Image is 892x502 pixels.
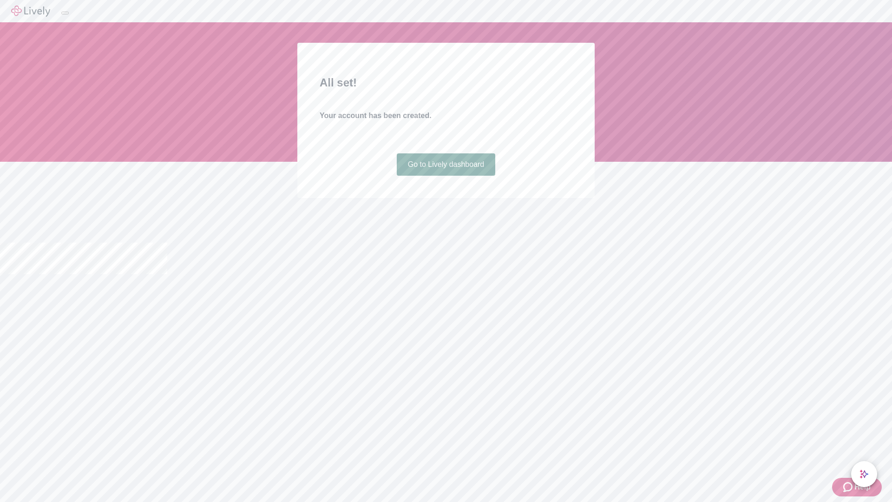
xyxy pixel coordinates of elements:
[832,478,882,496] button: Zendesk support iconHelp
[397,153,496,176] a: Go to Lively dashboard
[854,482,871,493] span: Help
[11,6,50,17] img: Lively
[851,461,877,487] button: chat
[320,110,572,121] h4: Your account has been created.
[320,74,572,91] h2: All set!
[61,12,69,14] button: Log out
[859,469,869,479] svg: Lively AI Assistant
[843,482,854,493] svg: Zendesk support icon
